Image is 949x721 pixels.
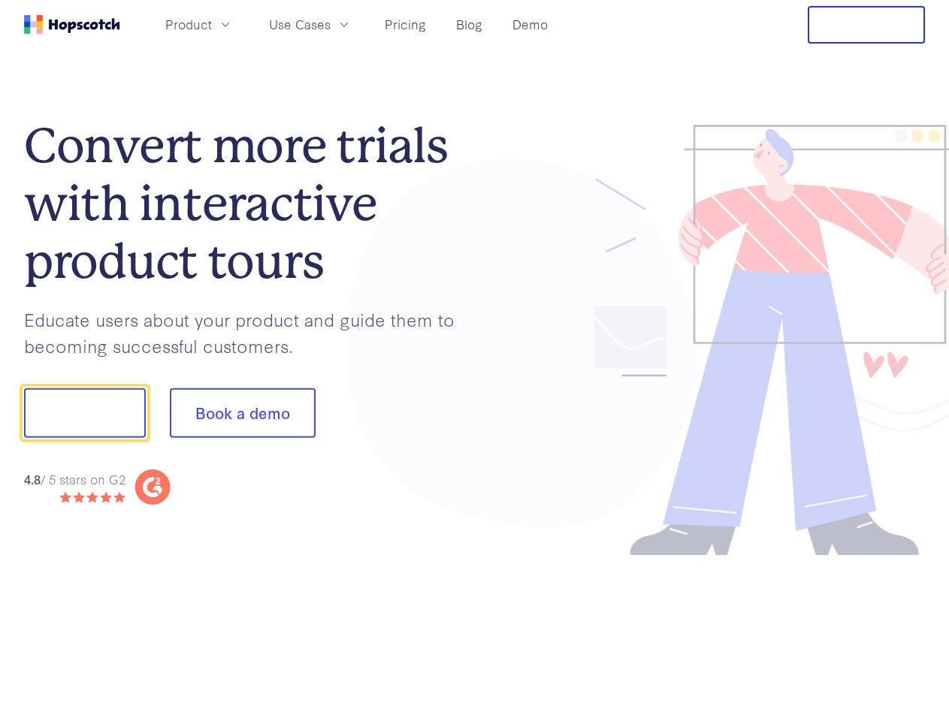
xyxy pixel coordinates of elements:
span: Use Cases [269,15,331,34]
button: Book a demo [170,388,316,438]
a: Pricing [379,12,432,37]
button: Use Cases [260,12,361,37]
button: Product [156,12,242,37]
button: Free Trial [808,6,925,44]
div: / 5 stars on G2 [24,470,125,489]
a: Demo [506,12,554,37]
h1: Convert more trials with interactive product tours [24,117,475,290]
button: Show me! [24,388,146,438]
strong: 4.8 [24,470,41,487]
a: Blog [450,12,488,37]
p: Educate users about your product and guide them to becoming successful customers. [24,306,475,358]
span: Product [165,15,212,34]
a: Home [24,15,120,34]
